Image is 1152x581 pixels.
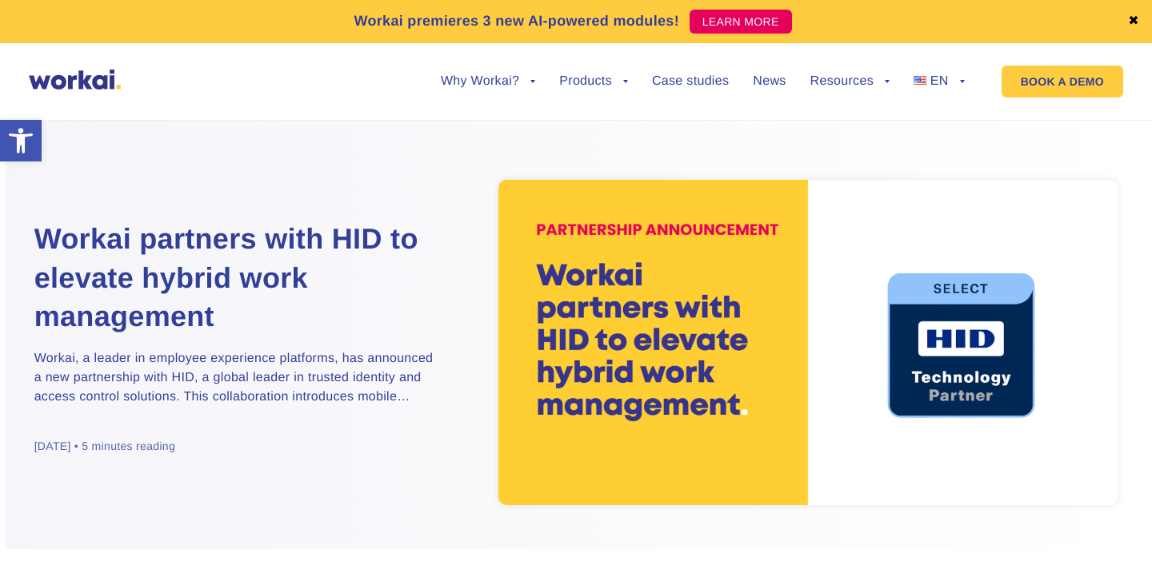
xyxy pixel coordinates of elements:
[354,10,679,32] p: Workai premieres 3 new AI-powered modules!
[34,439,175,454] div: [DATE] • 5 minutes reading
[34,349,434,407] p: Workai, a leader in employee experience platforms, has announced a new partnership with HID, a gl...
[559,75,628,88] a: Products
[690,10,792,34] a: LEARN MORE
[930,74,949,88] span: EN
[652,75,729,88] a: Case studies
[1128,15,1139,28] a: ✖
[1002,66,1123,97] a: BOOK A DEMO
[441,75,535,88] a: Why Workai?
[753,75,786,88] a: News
[810,75,890,88] a: Resources
[34,220,434,336] a: Workai partners with HID to elevate hybrid work management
